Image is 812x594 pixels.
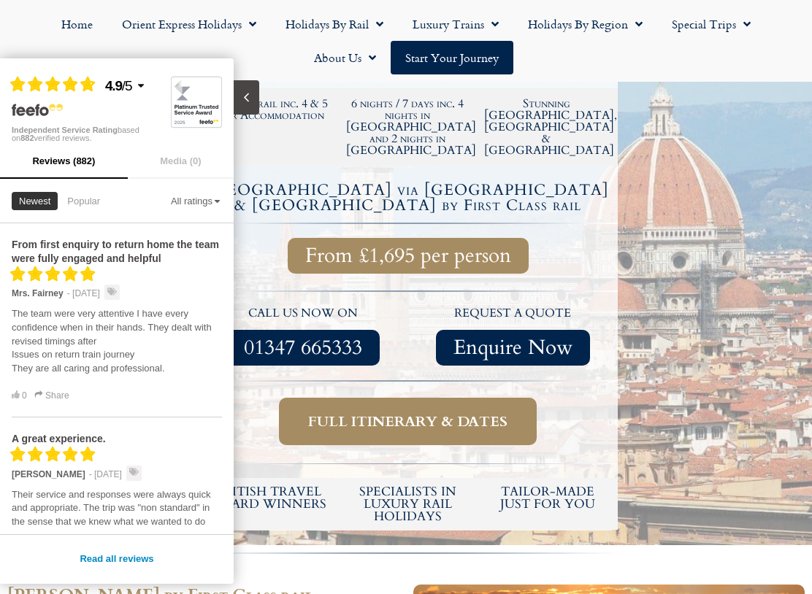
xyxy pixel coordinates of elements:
[288,238,529,274] a: From £1,695 per person
[226,330,380,366] a: 01347 665333
[244,339,362,357] span: 01347 665333
[305,247,511,265] span: From £1,695 per person
[415,304,611,323] p: request a quote
[7,7,805,74] nav: Menu
[453,339,572,357] span: Enquire Now
[345,485,471,522] h6: Specialists in luxury rail holidays
[47,7,107,41] a: Home
[436,330,590,366] a: Enquire Now
[279,398,537,445] a: Full itinerary & dates
[346,98,470,156] h2: 6 nights / 7 days inc. 4 nights in [GEOGRAPHIC_DATA] and 2 nights in [GEOGRAPHIC_DATA]
[513,7,657,41] a: Holidays by Region
[398,7,513,41] a: Luxury Trains
[391,41,513,74] a: Start your Journey
[205,304,401,323] p: call us now on
[484,98,608,156] h2: Stunning [GEOGRAPHIC_DATA], [GEOGRAPHIC_DATA] & [GEOGRAPHIC_DATA]
[271,7,398,41] a: Holidays by Rail
[200,182,616,213] h4: [GEOGRAPHIC_DATA] via [GEOGRAPHIC_DATA] & [GEOGRAPHIC_DATA] by First Class rail
[207,98,332,121] h2: 1st class rail inc. 4 & 5 Star Accommodation
[485,485,610,510] h5: tailor-made just for you
[299,41,391,74] a: About Us
[657,7,765,41] a: Special Trips
[205,485,331,510] h5: British Travel Award winners
[107,7,271,41] a: Orient Express Holidays
[308,412,507,431] span: Full itinerary & dates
